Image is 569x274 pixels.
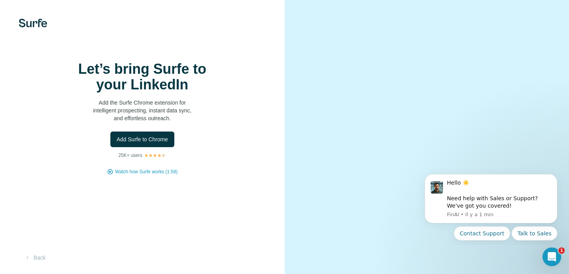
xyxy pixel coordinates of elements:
button: Watch how Surfe works (1:58) [115,168,177,175]
button: Back [19,251,51,265]
span: Add Surfe to Chrome [117,135,168,143]
h1: Let’s bring Surfe to your LinkedIn [64,61,220,93]
p: Add the Surfe Chrome extension for intelligent prospecting, instant data sync, and effortless out... [64,99,220,122]
button: Add Surfe to Chrome [110,132,174,147]
iframe: Intercom live chat [542,247,561,266]
img: Surfe's logo [19,19,47,27]
img: Rating Stars [144,153,166,158]
span: 1 [558,247,565,254]
p: 25K+ users [119,152,142,159]
iframe: Intercom notifications message [413,167,569,245]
